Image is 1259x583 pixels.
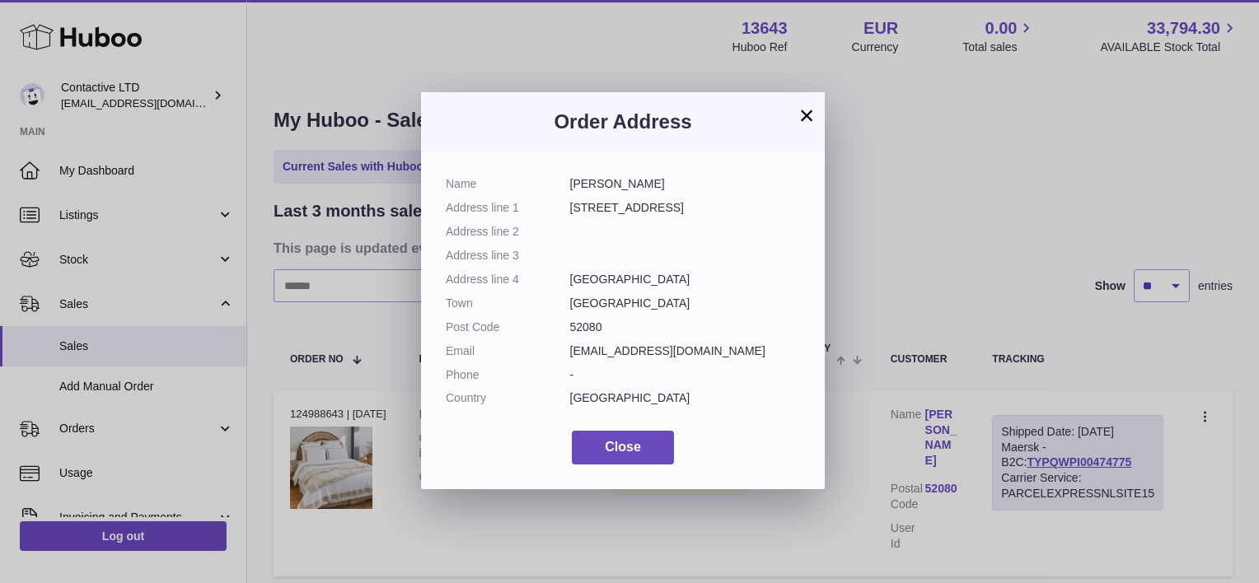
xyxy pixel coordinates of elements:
[446,319,570,335] dt: Post Code
[446,390,570,406] dt: Country
[570,200,801,216] dd: [STREET_ADDRESS]
[446,296,570,311] dt: Town
[446,176,570,192] dt: Name
[446,272,570,287] dt: Address line 4
[570,272,801,287] dd: [GEOGRAPHIC_DATA]
[570,367,801,383] dd: -
[446,224,570,240] dt: Address line 2
[570,343,801,359] dd: [EMAIL_ADDRESS][DOMAIN_NAME]
[570,176,801,192] dd: [PERSON_NAME]
[570,390,801,406] dd: [GEOGRAPHIC_DATA]
[446,343,570,359] dt: Email
[446,367,570,383] dt: Phone
[605,440,641,454] span: Close
[446,200,570,216] dt: Address line 1
[572,431,674,464] button: Close
[446,248,570,264] dt: Address line 3
[570,296,801,311] dd: [GEOGRAPHIC_DATA]
[446,109,800,135] h3: Order Address
[797,105,817,125] button: ×
[570,319,801,335] dd: 52080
